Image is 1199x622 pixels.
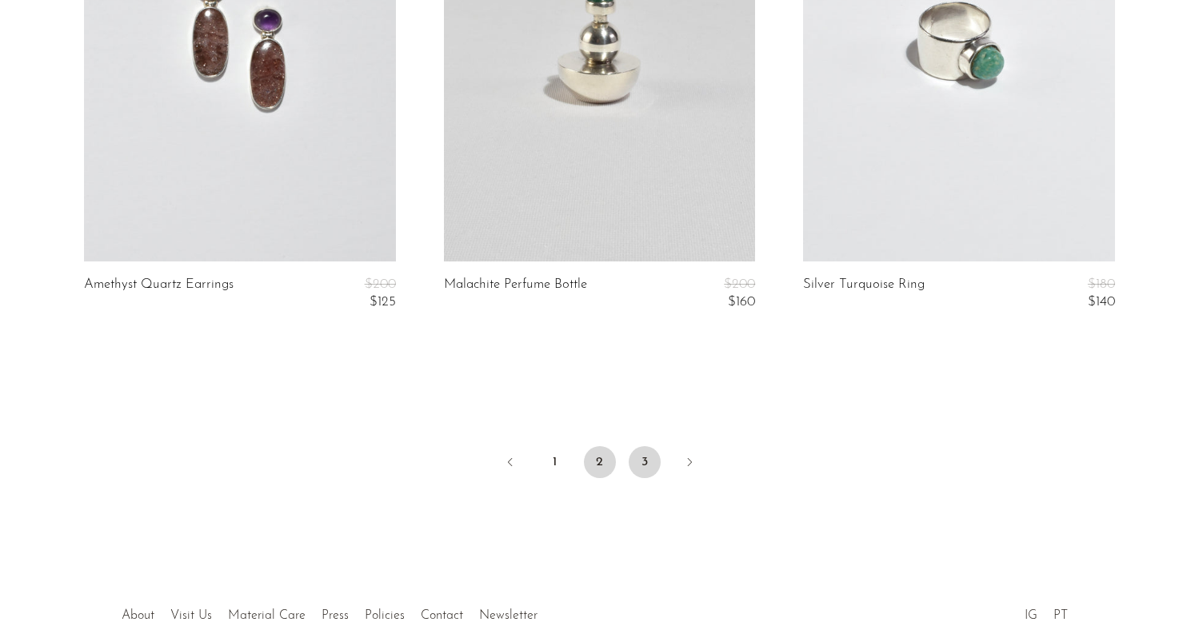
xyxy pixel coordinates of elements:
span: $140 [1088,295,1115,309]
a: Previous [494,446,526,481]
a: Policies [365,609,405,622]
a: 3 [629,446,661,478]
a: Contact [421,609,463,622]
a: Press [322,609,349,622]
span: $125 [370,295,396,309]
span: $160 [728,295,755,309]
span: $200 [365,277,396,291]
span: 2 [584,446,616,478]
a: Silver Turquoise Ring [803,277,925,310]
a: Amethyst Quartz Earrings [84,277,234,310]
a: 1 [539,446,571,478]
a: PT [1053,609,1068,622]
a: Malachite Perfume Bottle [444,277,587,310]
a: IG [1025,609,1037,622]
a: Material Care [228,609,306,622]
span: $180 [1088,277,1115,291]
a: About [122,609,154,622]
span: $200 [724,277,755,291]
a: Next [673,446,705,481]
a: Visit Us [170,609,212,622]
